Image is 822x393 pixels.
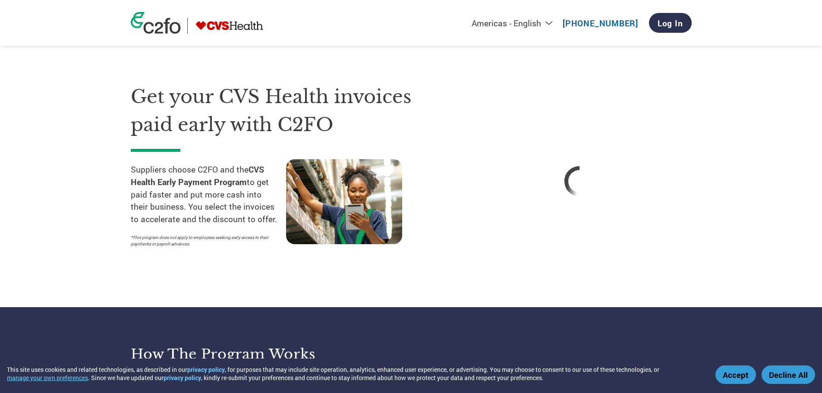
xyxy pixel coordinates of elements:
button: manage your own preferences [7,374,88,382]
h1: Get your CVS Health invoices paid early with C2FO [131,83,441,138]
img: CVS Health [194,18,265,34]
strong: CVS Health Early Payment Program [131,164,264,187]
a: privacy policy [164,374,201,382]
a: Log In [649,13,692,33]
button: Accept [715,365,756,384]
div: This site uses cookies and related technologies, as described in our , for purposes that may incl... [7,365,703,382]
img: c2fo logo [131,12,181,34]
p: Suppliers choose C2FO and the to get paid faster and put more cash into their business. You selec... [131,163,286,226]
a: [PHONE_NUMBER] [563,18,638,28]
button: Decline All [762,365,815,384]
img: supply chain worker [286,159,402,244]
a: privacy policy [187,365,225,374]
h3: How the program works [131,346,400,363]
p: *This program does not apply to employees seeking early access to their paychecks or payroll adva... [131,234,277,247]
